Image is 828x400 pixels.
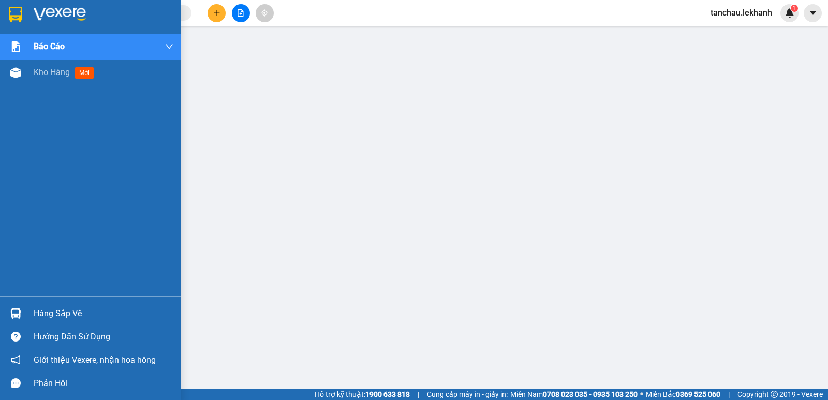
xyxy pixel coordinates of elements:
[34,40,65,53] span: Báo cáo
[10,41,21,52] img: solution-icon
[543,390,638,398] strong: 0708 023 035 - 0935 103 250
[256,4,274,22] button: aim
[702,6,780,19] span: tanchau.lekhanh
[365,390,410,398] strong: 1900 633 818
[34,67,70,77] span: Kho hàng
[11,332,21,342] span: question-circle
[315,389,410,400] span: Hỗ trợ kỹ thuật:
[237,9,244,17] span: file-add
[785,8,794,18] img: icon-new-feature
[34,376,173,391] div: Phản hồi
[510,389,638,400] span: Miền Nam
[792,5,796,12] span: 1
[640,392,643,396] span: ⚪️
[232,4,250,22] button: file-add
[34,329,173,345] div: Hướng dẫn sử dụng
[418,389,419,400] span: |
[75,67,94,79] span: mới
[11,355,21,365] span: notification
[804,4,822,22] button: caret-down
[34,353,156,366] span: Giới thiệu Vexere, nhận hoa hồng
[261,9,268,17] span: aim
[213,9,220,17] span: plus
[10,308,21,319] img: warehouse-icon
[208,4,226,22] button: plus
[10,67,21,78] img: warehouse-icon
[11,378,21,388] span: message
[165,42,173,51] span: down
[676,390,720,398] strong: 0369 525 060
[9,7,22,22] img: logo-vxr
[791,5,798,12] sup: 1
[808,8,818,18] span: caret-down
[646,389,720,400] span: Miền Bắc
[771,391,778,398] span: copyright
[728,389,730,400] span: |
[427,389,508,400] span: Cung cấp máy in - giấy in:
[34,306,173,321] div: Hàng sắp về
